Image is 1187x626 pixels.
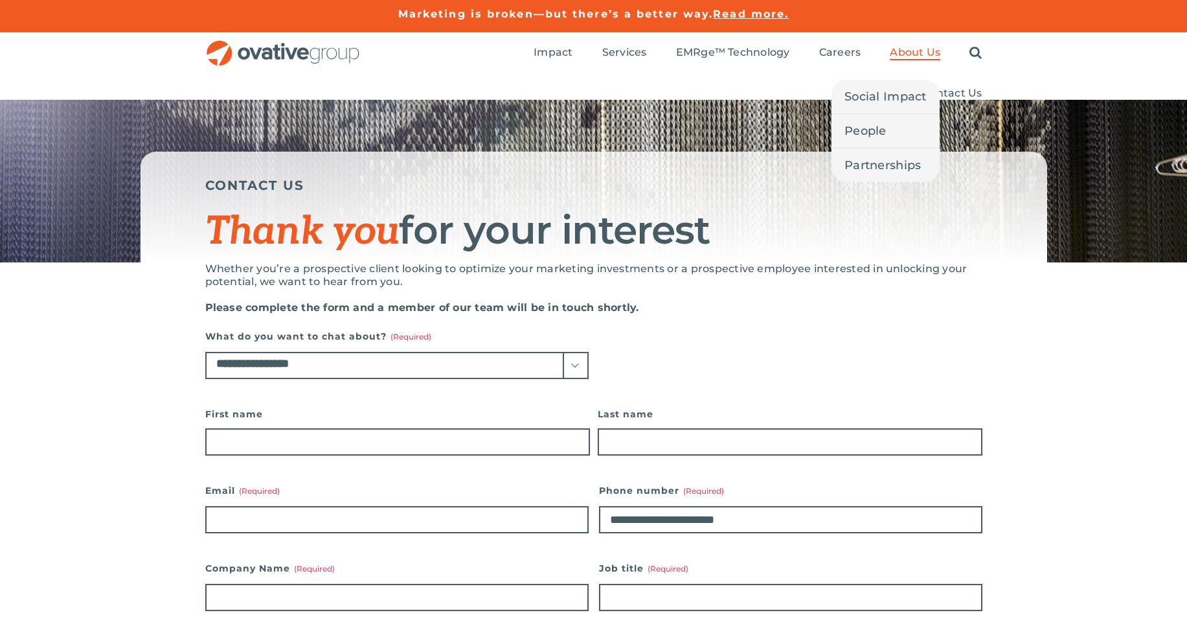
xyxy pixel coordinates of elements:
[844,122,887,140] span: People
[205,559,589,577] label: Company Name
[602,46,647,60] a: Services
[205,209,400,255] span: Thank you
[831,114,940,148] a: People
[205,405,590,423] label: First name
[205,481,589,500] label: Email
[205,209,982,253] h1: for your interest
[890,46,940,60] a: About Us
[205,178,982,193] h5: CONTACT US
[534,46,572,59] span: Impact
[398,8,714,20] a: Marketing is broken—but there’s a better way.
[676,46,790,60] a: EMRge™ Technology
[831,148,940,182] a: Partnerships
[844,87,927,106] span: Social Impact
[390,332,431,342] span: (Required)
[890,46,940,59] span: About Us
[922,87,982,99] span: Contact Us
[534,46,572,60] a: Impact
[205,39,361,51] a: OG_Full_horizontal_RGB
[676,46,790,59] span: EMRge™ Technology
[534,32,982,74] nav: Menu
[648,564,688,574] span: (Required)
[205,301,639,314] strong: Please complete the form and a member of our team will be in touch shortly.
[599,559,982,577] label: Job title
[819,46,861,60] a: Careers
[294,564,335,574] span: (Required)
[969,46,982,60] a: Search
[713,8,789,20] a: Read more.
[831,80,940,113] a: Social Impact
[239,486,280,496] span: (Required)
[598,405,982,423] label: Last name
[205,262,982,288] p: Whether you’re a prospective client looking to optimize your marketing investments or a prospecti...
[844,156,921,174] span: Partnerships
[683,486,724,496] span: (Required)
[205,327,589,345] label: What do you want to chat about?
[602,46,647,59] span: Services
[819,46,861,59] span: Careers
[599,481,982,500] label: Phone number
